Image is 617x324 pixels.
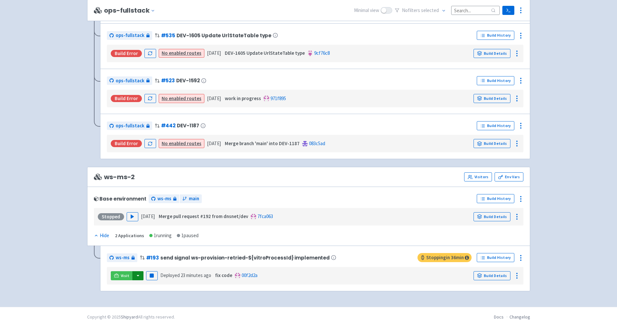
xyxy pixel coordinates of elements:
a: ops-fullstack [107,76,152,85]
span: ops-fullstack [116,77,144,85]
a: No enabled routes [162,140,201,146]
span: DEV-1605 Update UrlStateTable type [177,33,271,38]
a: ws-ms [149,194,179,203]
strong: Merge branch 'main' into DEV-1187 [225,140,300,146]
strong: Merge pull request #192 from dnsnet/dev [159,213,248,219]
a: No enabled routes [162,50,201,56]
a: 083c5ad [309,140,325,146]
input: Search... [451,6,500,15]
a: Shipyard [121,314,138,320]
a: Build History [477,194,514,203]
a: main [180,194,202,203]
a: #442 [161,122,176,129]
div: Build Error [111,95,142,102]
div: Build Error [111,140,142,147]
div: 1 running [149,232,172,239]
span: ws-ms [157,195,171,202]
a: ops-fullstack [107,121,152,130]
a: Terminal [502,6,514,15]
button: Pause [146,271,158,280]
a: 7fca063 [257,213,273,219]
a: Docs [494,314,504,320]
span: main [189,195,199,202]
span: No filter s [402,7,439,14]
time: [DATE] [141,213,155,219]
strong: work in progress [225,95,261,101]
button: ops-fullstack [104,7,158,14]
a: Build History [477,121,514,130]
a: Visit [111,271,133,280]
a: Build History [477,31,514,40]
a: #193 [146,254,159,261]
span: Stopping in 36 min [417,253,472,262]
a: Build Details [474,94,510,103]
a: #523 [161,77,175,84]
span: ws-ms [116,254,130,261]
span: Visit [121,273,129,278]
button: Play [127,212,138,221]
a: #535 [161,32,176,39]
a: Env Vars [495,172,523,181]
a: 00f2d2a [242,272,257,278]
a: Build Details [474,271,510,280]
span: ws-ms-2 [94,173,135,181]
div: Base environment [94,196,146,202]
a: ws-ms [107,253,137,262]
a: Visitors [464,172,492,181]
time: [DATE] [207,95,221,101]
span: Deployed [160,272,211,278]
a: Build Details [474,139,510,148]
a: 9cf76c8 [314,50,330,56]
span: ops-fullstack [116,32,144,39]
time: 23 minutes ago [181,272,211,278]
span: send signal ws-provision-retried-${vitroProcessId} implemented [160,255,330,260]
span: ops-fullstack [116,122,144,130]
span: Minimal view [354,7,379,14]
div: Copyright © 2025 All rights reserved. [87,314,175,320]
a: ops-fullstack [107,31,152,40]
div: Build Error [111,50,142,57]
time: [DATE] [207,50,221,56]
strong: fix code [215,272,232,278]
div: Hide [94,232,109,239]
span: DEV-1592 [176,78,200,83]
a: Build History [477,253,514,262]
strong: DEV-1605 Update UrlStateTable type [225,50,305,56]
div: 1 paused [177,232,199,239]
a: Build Details [474,49,510,58]
div: 2 Applications [115,232,144,239]
a: Build History [477,76,514,85]
a: No enabled routes [162,95,201,101]
a: Build Details [474,212,510,221]
span: selected [421,7,439,13]
button: Hide [94,232,110,239]
span: DEV-1187 [177,123,199,128]
time: [DATE] [207,140,221,146]
div: Stopped [98,213,124,220]
a: Changelog [509,314,530,320]
a: 971f895 [270,95,286,101]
